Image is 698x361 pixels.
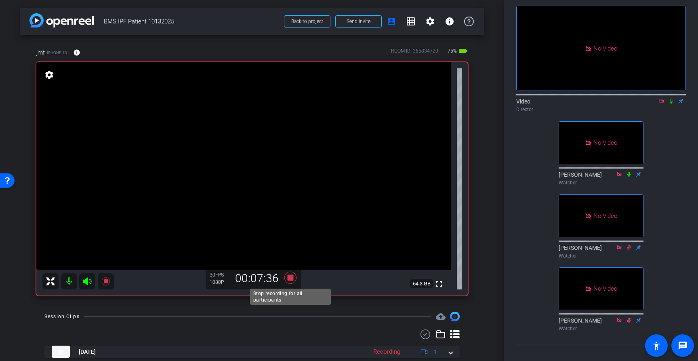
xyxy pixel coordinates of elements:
[516,97,686,113] div: Video
[593,139,617,146] span: No Video
[425,17,435,26] mat-icon: settings
[104,13,279,30] span: BMS IPF Patient 10132025
[559,252,643,260] div: Watcher
[410,279,433,289] span: 64.3 GB
[450,312,460,321] img: Session clips
[284,15,330,27] button: Back to project
[335,15,382,27] button: Send invite
[391,47,438,59] div: ROOM ID: 365834720
[291,19,323,24] span: Back to project
[593,212,617,219] span: No Video
[29,13,94,27] img: app-logo
[79,348,96,356] span: [DATE]
[652,341,661,350] mat-icon: accessibility
[73,49,80,56] mat-icon: info
[44,312,80,321] div: Session Clips
[210,272,230,278] div: 30
[559,171,643,186] div: [PERSON_NAME]
[436,312,446,321] span: Destinations for your clips
[36,48,45,57] span: jmf
[559,317,643,332] div: [PERSON_NAME]
[445,17,454,26] mat-icon: info
[44,346,460,358] mat-expansion-panel-header: thumb-nail[DATE]Recording1
[347,18,370,25] span: Send invite
[406,17,416,26] mat-icon: grid_on
[559,179,643,186] div: Watcher
[230,272,284,285] div: 00:07:36
[678,341,687,350] mat-icon: message
[369,347,404,357] div: Recording
[52,346,70,358] img: thumb-nail
[458,46,468,56] mat-icon: battery_std
[516,106,686,113] div: Director
[433,348,437,356] span: 1
[47,50,67,56] span: iPhone 13
[593,44,617,52] span: No Video
[434,279,444,289] mat-icon: fullscreen
[559,244,643,260] div: [PERSON_NAME]
[44,70,55,80] mat-icon: settings
[559,325,643,332] div: Watcher
[215,272,224,278] span: FPS
[250,289,331,305] div: Stop recording for all participants
[387,17,396,26] mat-icon: account_box
[210,279,230,285] div: 1080P
[446,44,458,57] span: 75%
[593,285,617,292] span: No Video
[436,312,446,321] mat-icon: cloud_upload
